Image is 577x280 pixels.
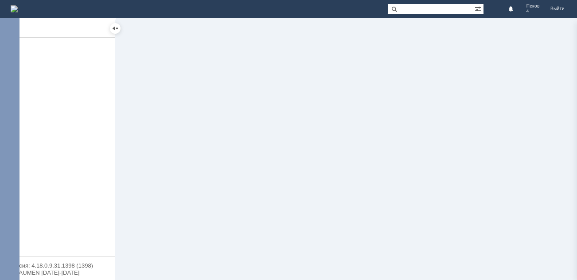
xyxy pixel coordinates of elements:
a: Перейти на домашнюю страницу [11,5,18,12]
span: Псков [526,4,540,9]
span: 4 [526,9,540,14]
span: Расширенный поиск [475,4,483,12]
div: Версия: 4.18.0.9.31.1398 (1398) [9,263,106,268]
img: logo [11,5,18,12]
div: © NAUMEN [DATE]-[DATE] [9,270,106,276]
div: Скрыть меню [110,23,121,34]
